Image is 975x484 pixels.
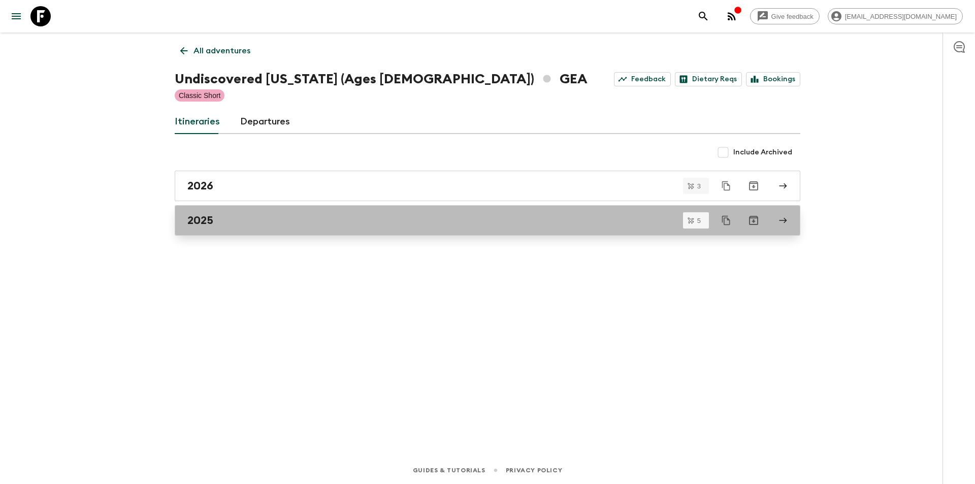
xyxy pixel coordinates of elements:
button: Archive [743,176,764,196]
a: Guides & Tutorials [413,465,485,476]
a: 2026 [175,171,800,201]
button: Duplicate [717,211,735,230]
h2: 2026 [187,179,213,192]
a: Dietary Reqs [675,72,742,86]
a: Feedback [614,72,671,86]
h1: Undiscovered [US_STATE] (Ages [DEMOGRAPHIC_DATA]) GEA [175,69,588,89]
div: [EMAIL_ADDRESS][DOMAIN_NAME] [828,8,963,24]
span: Give feedback [766,13,819,20]
a: Give feedback [750,8,820,24]
p: Classic Short [179,90,220,101]
button: Duplicate [717,177,735,195]
span: Include Archived [733,147,792,157]
button: search adventures [693,6,713,26]
a: Privacy Policy [506,465,562,476]
span: 5 [691,217,707,224]
p: All adventures [193,45,250,57]
span: 3 [691,183,707,189]
a: 2025 [175,205,800,236]
h2: 2025 [187,214,213,227]
span: [EMAIL_ADDRESS][DOMAIN_NAME] [839,13,962,20]
a: All adventures [175,41,256,61]
a: Itineraries [175,110,220,134]
a: Bookings [746,72,800,86]
a: Departures [240,110,290,134]
button: menu [6,6,26,26]
button: Archive [743,210,764,231]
